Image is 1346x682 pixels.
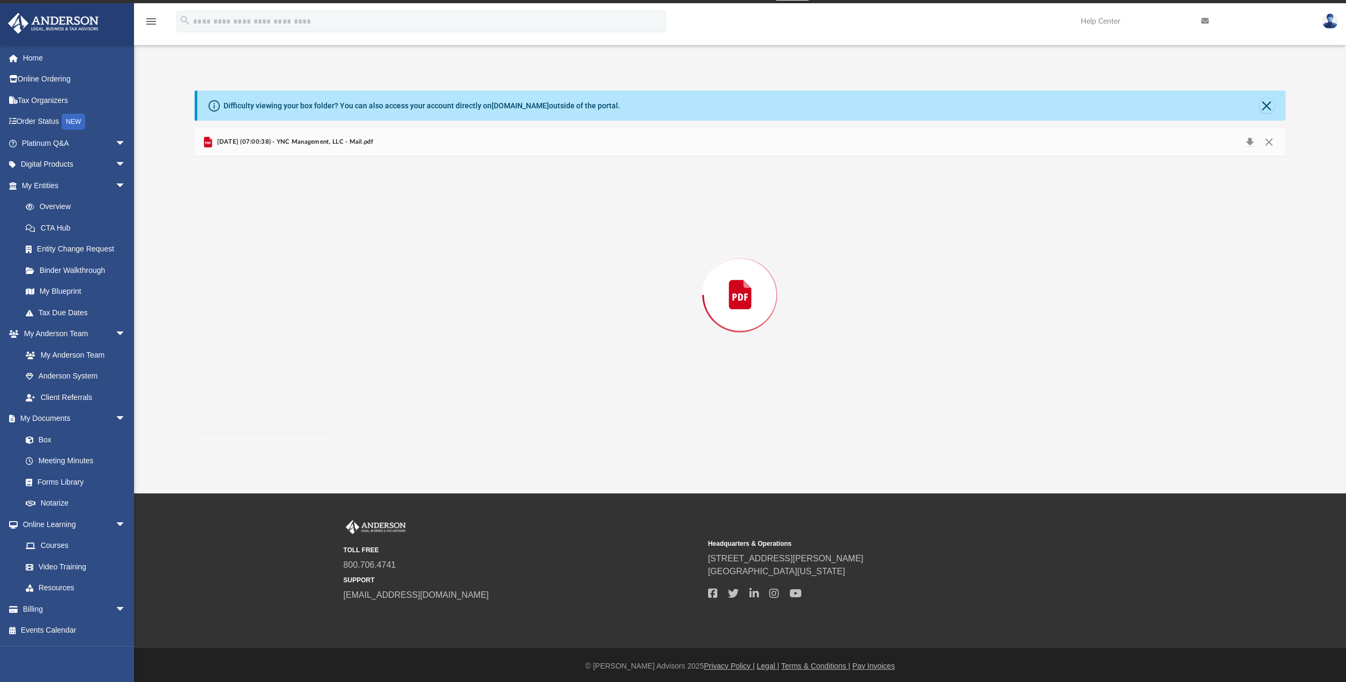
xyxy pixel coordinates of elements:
a: Platinum Q&Aarrow_drop_down [8,132,142,154]
a: My Blueprint [15,281,137,302]
a: menu [145,20,158,28]
a: My Anderson Team [15,344,131,366]
i: menu [145,15,158,28]
div: Preview [195,128,1285,433]
span: arrow_drop_down [115,408,137,430]
a: Forms Library [15,471,131,493]
span: [DATE] (07:00:38) - YNC Management, LLC - Mail.pdf [214,137,373,147]
small: SUPPORT [344,575,701,585]
a: Billingarrow_drop_down [8,598,142,620]
i: search [179,14,191,26]
small: Headquarters & Operations [708,539,1065,548]
a: CTA Hub [15,217,142,239]
a: Pay Invoices [852,662,895,670]
span: arrow_drop_down [115,154,137,176]
a: [EMAIL_ADDRESS][DOMAIN_NAME] [344,590,489,599]
a: Anderson System [15,366,137,387]
a: My Anderson Teamarrow_drop_down [8,323,137,345]
a: Notarize [15,493,137,514]
div: NEW [62,114,85,130]
a: Digital Productsarrow_drop_down [8,154,142,175]
a: Video Training [15,556,131,577]
a: Binder Walkthrough [15,260,142,281]
a: Online Learningarrow_drop_down [8,514,137,535]
a: Overview [15,196,142,218]
a: Home [8,47,142,69]
a: Courses [15,535,137,557]
a: Client Referrals [15,387,137,408]
img: User Pic [1322,13,1338,29]
span: arrow_drop_down [115,514,137,536]
div: © [PERSON_NAME] Advisors 2025 [134,661,1346,672]
span: arrow_drop_down [115,132,137,154]
span: arrow_drop_down [115,175,137,197]
a: [STREET_ADDRESS][PERSON_NAME] [708,554,864,563]
a: Terms & Conditions | [781,662,850,670]
div: Difficulty viewing your box folder? You can also access your account directly on outside of the p... [224,100,620,112]
a: Box [15,429,131,450]
img: Anderson Advisors Platinum Portal [5,13,102,34]
small: TOLL FREE [344,545,701,555]
a: Meeting Minutes [15,450,137,472]
button: Download [1240,135,1259,150]
a: [DOMAIN_NAME] [492,101,549,110]
a: Order StatusNEW [8,111,142,133]
span: arrow_drop_down [115,323,137,345]
a: Legal | [757,662,779,670]
span: arrow_drop_down [115,598,137,620]
a: My Documentsarrow_drop_down [8,408,137,429]
a: Privacy Policy | [704,662,755,670]
a: [GEOGRAPHIC_DATA][US_STATE] [708,567,845,576]
a: Entity Change Request [15,239,142,260]
a: Events Calendar [8,620,142,641]
button: Close [1259,135,1278,150]
a: My Entitiesarrow_drop_down [8,175,142,196]
a: Tax Organizers [8,90,142,111]
img: Anderson Advisors Platinum Portal [344,520,408,534]
a: Online Ordering [8,69,142,90]
a: Tax Due Dates [15,302,142,323]
a: 800.706.4741 [344,560,396,569]
button: Close [1259,98,1274,113]
a: Resources [15,577,137,599]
